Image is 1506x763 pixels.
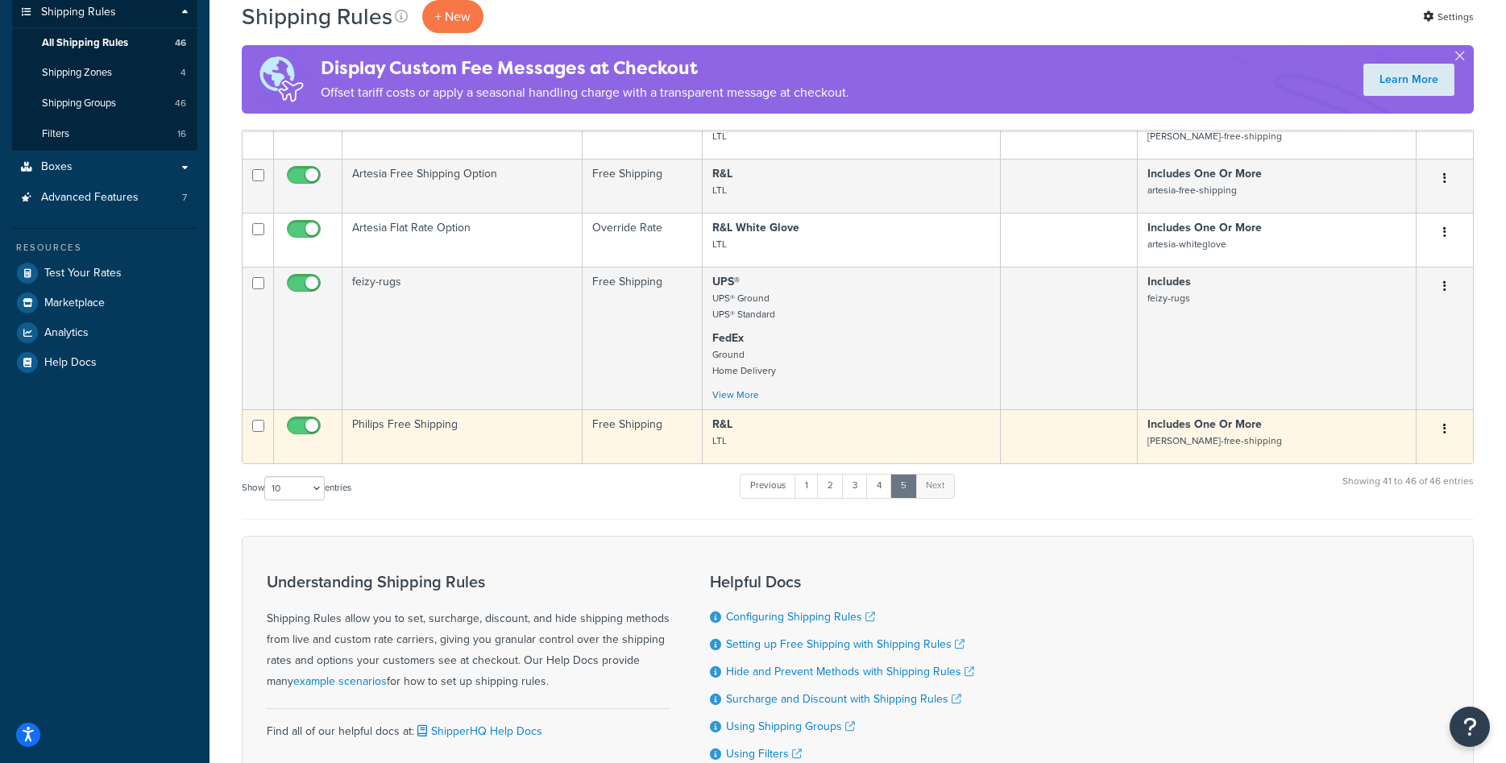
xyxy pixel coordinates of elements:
span: 7 [182,191,187,205]
strong: Includes [1147,273,1191,290]
a: Previous [740,474,796,498]
a: 4 [866,474,892,498]
strong: R&L White Glove [712,219,799,236]
a: Next [915,474,955,498]
td: Philips Free Shipping [342,409,583,463]
span: Shipping Rules [41,6,116,19]
a: Shipping Groups 46 [12,89,197,118]
a: 1 [794,474,819,498]
button: Open Resource Center [1450,707,1490,747]
strong: FedEx [712,330,744,346]
a: Using Shipping Groups [726,718,855,735]
strong: Includes One Or More [1147,219,1262,236]
strong: R&L [712,165,732,182]
li: Shipping Zones [12,58,197,88]
span: Help Docs [44,356,97,370]
a: Test Your Rates [12,259,197,288]
td: Free Shipping [583,105,702,159]
strong: UPS® [712,273,740,290]
li: Shipping Groups [12,89,197,118]
select: Showentries [264,476,325,500]
a: Analytics [12,318,197,347]
a: 5 [890,474,917,498]
strong: Includes One Or More [1147,416,1262,433]
a: Learn More [1363,64,1454,96]
div: Showing 41 to 46 of 46 entries [1342,472,1474,507]
span: Marketplace [44,296,105,310]
div: Shipping Rules allow you to set, surcharge, discount, and hide shipping methods from live and cus... [267,573,670,692]
small: Ground Home Delivery [712,347,776,378]
span: 46 [175,36,186,50]
td: Artesia Flat Rate Option [342,213,583,267]
span: Test Your Rates [44,267,122,280]
span: Boxes [41,160,73,174]
a: example scenarios [293,673,387,690]
strong: R&L [712,416,732,433]
div: Find all of our helpful docs at: [267,708,670,742]
a: Marketplace [12,288,197,317]
a: Filters 16 [12,119,197,149]
a: Settings [1423,6,1474,28]
a: 3 [842,474,868,498]
span: All Shipping Rules [42,36,128,50]
a: 2 [817,474,844,498]
a: Hide and Prevent Methods with Shipping Rules [726,663,974,680]
span: Analytics [44,326,89,340]
span: 4 [180,66,186,80]
a: Help Docs [12,348,197,377]
span: Filters [42,127,69,141]
small: artesia-whiteglove [1147,237,1226,251]
td: feizy-rugs [342,267,583,409]
td: Free Shipping [583,409,702,463]
small: [PERSON_NAME]-free-shipping [1147,433,1282,448]
small: [PERSON_NAME]-free-shipping [1147,129,1282,143]
a: Setting up Free Shipping with Shipping Rules [726,636,965,653]
img: duties-banner-06bc72dcb5fe05cb3f9472aba00be2ae8eb53ab6f0d8bb03d382ba314ac3c341.png [242,45,321,114]
li: Filters [12,119,197,149]
strong: Includes One Or More [1147,165,1262,182]
h3: Understanding Shipping Rules [267,573,670,591]
small: LTL [712,237,727,251]
li: All Shipping Rules [12,28,197,58]
small: UPS® Ground UPS® Standard [712,291,775,321]
span: Shipping Groups [42,97,116,110]
a: Shipping Zones 4 [12,58,197,88]
label: Show entries [242,476,351,500]
span: 46 [175,97,186,110]
a: View More [712,388,759,402]
td: Artesia Free Shipping Option [342,159,583,213]
span: Advanced Features [41,191,139,205]
td: Free Shipping [583,267,702,409]
small: LTL [712,183,727,197]
span: 16 [177,127,186,141]
td: Override Rate [583,213,702,267]
li: Advanced Features [12,183,197,213]
a: Configuring Shipping Rules [726,608,875,625]
a: All Shipping Rules 46 [12,28,197,58]
a: Surcharge and Discount with Shipping Rules [726,690,961,707]
small: LTL [712,433,727,448]
h1: Shipping Rules [242,1,392,32]
h4: Display Custom Fee Messages at Checkout [321,55,849,81]
td: [PERSON_NAME] Free Shipping for Chairs [342,105,583,159]
h3: Helpful Docs [710,573,974,591]
small: LTL [712,129,727,143]
div: Resources [12,241,197,255]
a: Boxes [12,152,197,182]
p: Offset tariff costs or apply a seasonal handling charge with a transparent message at checkout. [321,81,849,104]
span: Shipping Zones [42,66,112,80]
td: Free Shipping [583,159,702,213]
small: artesia-free-shipping [1147,183,1237,197]
a: ShipperHQ Help Docs [414,723,542,740]
small: feizy-rugs [1147,291,1190,305]
a: Advanced Features 7 [12,183,197,213]
a: Using Filters [726,745,802,762]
